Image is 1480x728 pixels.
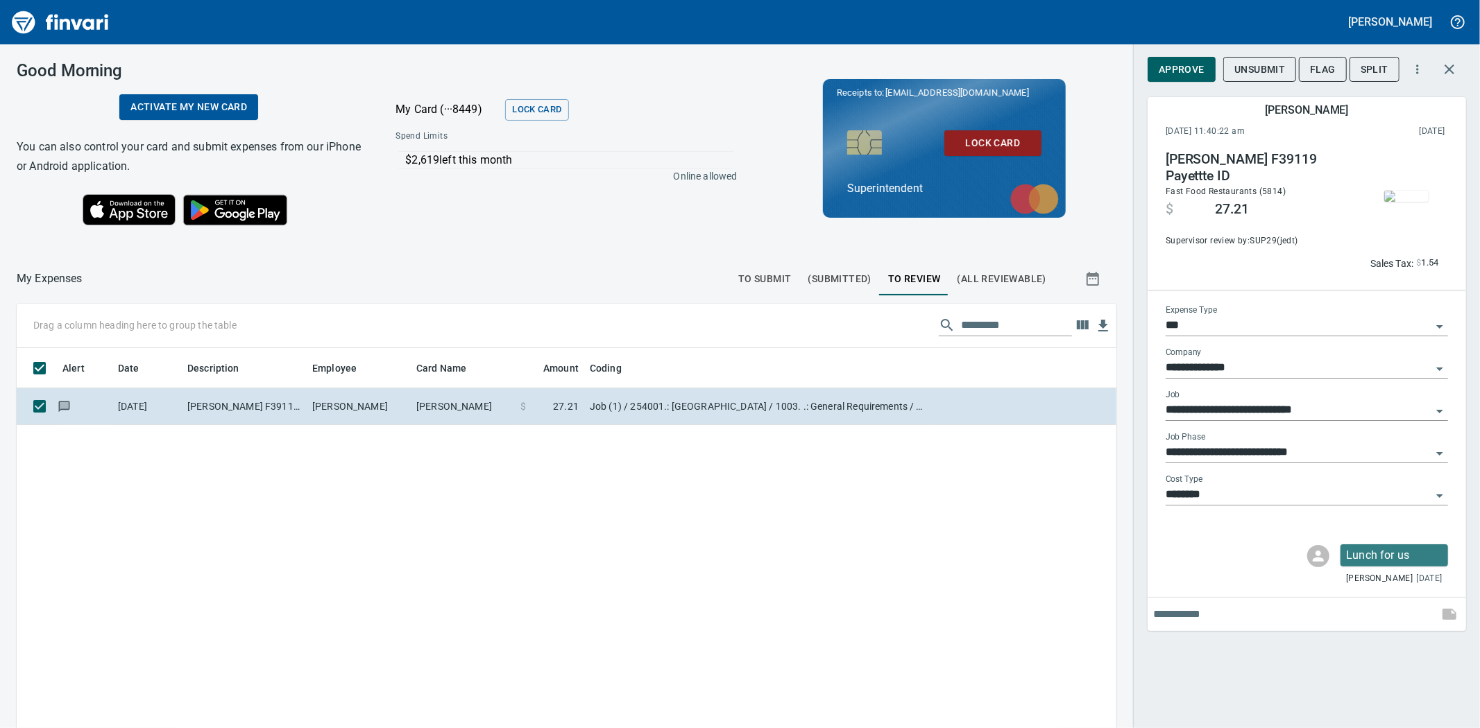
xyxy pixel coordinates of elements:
span: Approve [1159,61,1205,78]
button: [PERSON_NAME] [1345,11,1436,33]
span: Alert [62,360,103,376]
button: Flag [1299,57,1347,83]
span: [PERSON_NAME] [1346,572,1413,586]
img: Finvari [8,6,112,39]
td: [PERSON_NAME] [307,388,411,425]
nav: breadcrumb [17,270,83,287]
span: Amount [525,360,579,376]
button: Lock Card [944,130,1041,156]
span: Employee [312,360,357,376]
label: Job Phase [1166,433,1205,442]
span: Amount [543,360,579,376]
h6: You can also control your card and submit expenses from our iPhone or Android application. [17,137,361,176]
button: Open [1430,444,1449,463]
p: Sales Tax: [1370,257,1414,270]
span: Employee [312,360,375,376]
span: Date [118,360,158,376]
span: Alert [62,360,85,376]
span: AI confidence: 99.0% [1416,255,1439,271]
button: Split [1350,57,1400,83]
span: Split [1361,61,1388,78]
span: Fast Food Restaurants (5814) [1166,187,1286,196]
span: $ [520,399,526,413]
span: [DATE] [1332,125,1445,139]
img: receipts%2Ftapani%2F2025-08-14%2F9vyyMGeo9xZN01vPolfkKZHLR102__xMG0GWFLdi11Q8Te2KW7_thumb.jpg [1384,191,1429,202]
p: Online allowed [384,169,737,183]
button: Lock Card [505,99,568,121]
span: Card Name [416,360,466,376]
label: Expense Type [1166,306,1217,315]
button: More [1402,54,1433,85]
a: Activate my new card [119,94,258,120]
p: Receipts to: [837,86,1052,100]
span: $ [1416,255,1421,271]
button: Open [1430,401,1449,421]
td: Job (1) / 254001.: [GEOGRAPHIC_DATA] / 1003. .: General Requirements / 5: Other [584,388,931,425]
span: Coding [590,360,622,376]
button: Open [1430,486,1449,505]
p: My Card (···8449) [395,101,500,118]
span: Description [187,360,239,376]
p: My Expenses [17,270,83,287]
span: Flag [1310,61,1336,78]
td: [PERSON_NAME] [411,388,515,425]
span: 27.21 [1215,201,1249,218]
img: Download on the App Store [83,194,176,225]
button: Approve [1148,57,1216,83]
span: Activate my new card [130,98,247,116]
span: (All Reviewable) [958,270,1046,288]
h5: [PERSON_NAME] [1349,15,1432,29]
button: Choose columns to display [1072,315,1093,336]
img: mastercard.svg [1003,177,1066,221]
span: Spend Limits [395,130,591,144]
img: Get it on Google Play [176,187,295,233]
span: Card Name [416,360,484,376]
span: Coding [590,360,640,376]
span: Description [187,360,257,376]
p: Drag a column heading here to group the table [33,318,237,332]
label: Cost Type [1166,476,1203,484]
button: Show transactions within a particular date range [1072,262,1116,295]
p: Lunch for us [1346,547,1443,564]
span: Has messages [57,401,71,410]
span: This records your note into the expense. If you would like to send a message to an employee inste... [1433,598,1466,631]
h5: [PERSON_NAME] [1265,103,1348,117]
button: Download Table [1093,315,1114,336]
label: Company [1166,349,1202,357]
td: [DATE] [112,388,182,425]
span: To Submit [738,270,792,288]
span: 27.21 [553,399,579,413]
span: [DATE] 11:40:22 am [1166,125,1332,139]
button: Open [1430,359,1449,379]
span: $ [1166,201,1173,218]
button: Unsubmit [1223,57,1296,83]
span: (Submitted) [808,270,871,288]
label: Job [1166,391,1180,399]
span: [DATE] [1417,572,1443,586]
span: Lock Card [512,102,561,118]
button: Sales Tax:$1.54 [1367,252,1443,274]
h4: [PERSON_NAME] F39119 Payettte ID [1166,151,1354,184]
span: Unsubmit [1234,61,1285,78]
span: [EMAIL_ADDRESS][DOMAIN_NAME] [884,86,1030,99]
button: Close transaction [1433,53,1466,86]
span: To Review [888,270,941,288]
td: [PERSON_NAME] F39119 Payettte ID [182,388,307,425]
span: 1.54 [1422,255,1440,271]
span: Lock Card [955,135,1030,152]
h3: Good Morning [17,61,361,80]
p: $2,619 left this month [405,152,733,168]
p: Superintendent [847,180,1041,197]
span: Date [118,360,139,376]
span: Supervisor review by: SUP29 (jedt) [1166,234,1354,248]
button: Open [1430,317,1449,336]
